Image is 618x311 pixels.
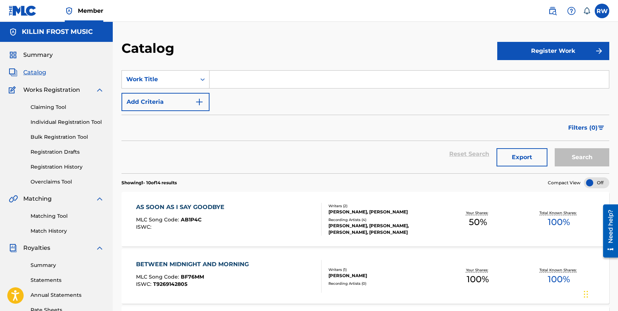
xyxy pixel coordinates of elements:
[31,212,104,220] a: Matching Tool
[121,192,609,247] a: AS SOON AS I SAY GOODBYEMLC Song Code:AB1P4CISWC:Writers (2)[PERSON_NAME], [PERSON_NAME]Recording...
[31,163,104,171] a: Registration History
[121,249,609,304] a: BETWEEN MIDNIGHT AND MORNINGMLC Song Code:BF76MMISWC:T9269142805Writers (1)[PERSON_NAME]Recording...
[584,283,588,305] div: Drag
[328,217,437,223] div: Recording Artists ( 4 )
[181,216,202,223] span: AB1P4C
[23,244,50,252] span: Royalties
[121,180,177,186] p: Showing 1 - 10 of 14 results
[31,118,104,126] a: Individual Registration Tool
[31,178,104,186] a: Overclaims Tool
[181,273,204,280] span: BF76MM
[78,7,103,15] span: Member
[598,202,618,260] iframe: Resource Center
[23,194,52,203] span: Matching
[136,273,181,280] span: MLC Song Code :
[121,70,609,173] form: Search Form
[23,68,46,77] span: Catalog
[595,47,603,55] img: f7272a7cc735f4ea7f67.svg
[121,93,210,111] button: Add Criteria
[65,7,73,15] img: Top Rightsholder
[9,51,17,59] img: Summary
[595,4,609,18] div: User Menu
[568,123,598,132] span: Filters ( 0 )
[497,42,609,60] button: Register Work
[567,7,576,15] img: help
[548,216,570,229] span: 100 %
[583,7,590,15] div: Notifications
[23,86,80,94] span: Works Registration
[9,5,37,16] img: MLC Logo
[328,272,437,279] div: [PERSON_NAME]
[9,68,17,77] img: Catalog
[328,203,437,209] div: Writers ( 2 )
[136,203,228,212] div: AS SOON AS I SAY GOODBYE
[548,7,557,15] img: search
[9,28,17,36] img: Accounts
[136,281,153,287] span: ISWC :
[31,291,104,299] a: Annual Statements
[469,216,487,229] span: 50 %
[95,194,104,203] img: expand
[466,210,490,216] p: Your Shares:
[548,273,570,286] span: 100 %
[328,209,437,215] div: [PERSON_NAME], [PERSON_NAME]
[23,51,53,59] span: Summary
[9,244,17,252] img: Royalties
[22,28,93,36] h5: KILLIN FROST MUSIC
[136,260,252,269] div: BETWEEN MIDNIGHT AND MORNING
[9,68,46,77] a: CatalogCatalog
[497,148,547,166] button: Export
[564,4,579,18] div: Help
[328,267,437,272] div: Writers ( 1 )
[328,223,437,236] div: [PERSON_NAME], [PERSON_NAME], [PERSON_NAME], [PERSON_NAME]
[136,224,153,230] span: ISWC :
[9,194,18,203] img: Matching
[31,227,104,235] a: Match History
[195,98,204,106] img: 9d2ae6d4665cec9f34b9.svg
[136,216,181,223] span: MLC Song Code :
[564,119,609,137] button: Filters (0)
[467,273,489,286] span: 100 %
[31,103,104,111] a: Claiming Tool
[9,86,18,94] img: Works Registration
[545,4,560,18] a: Public Search
[582,276,618,311] iframe: Chat Widget
[598,126,604,130] img: filter
[95,244,104,252] img: expand
[466,267,490,273] p: Your Shares:
[121,40,178,56] h2: Catalog
[548,180,581,186] span: Compact View
[31,148,104,156] a: Registration Drafts
[9,51,53,59] a: SummarySummary
[539,267,578,273] p: Total Known Shares:
[31,276,104,284] a: Statements
[153,281,187,287] span: T9269142805
[95,86,104,94] img: expand
[539,210,578,216] p: Total Known Shares:
[31,133,104,141] a: Bulk Registration Tool
[328,281,437,286] div: Recording Artists ( 0 )
[31,261,104,269] a: Summary
[126,75,192,84] div: Work Title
